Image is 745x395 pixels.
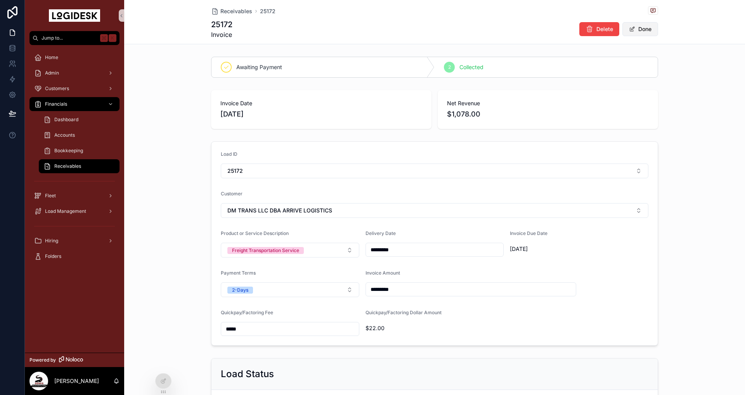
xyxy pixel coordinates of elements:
a: Bookkeeping [39,144,120,158]
span: Delete [596,25,613,33]
button: Unselect FREIGHT_TRANSPORTATION_SERVICE [227,246,304,254]
span: Receivables [220,7,252,15]
span: $1,078.00 [447,109,649,120]
h2: Load Status [221,368,274,380]
a: Receivables [211,7,252,15]
a: Fleet [29,189,120,203]
a: Admin [29,66,120,80]
h1: 25172 [211,19,232,30]
p: [PERSON_NAME] [54,377,99,385]
span: Collected [459,63,483,71]
span: $22.00 [366,324,468,332]
span: Customer [221,191,243,197]
span: Jump to... [42,35,97,41]
a: Home [29,50,120,64]
span: Net Revenue [447,99,649,107]
a: Load Management [29,204,120,218]
span: Customers [45,85,69,92]
span: Dashboard [54,117,78,123]
button: Select Button [221,243,359,258]
a: Powered by [25,353,124,367]
div: scrollable content [25,45,124,273]
span: DM TRANS LLC DBA ARRIVE LOGISTICS [227,207,332,214]
a: Financials [29,97,120,111]
span: Accounts [54,132,75,138]
span: Awaiting Payment [236,63,282,71]
span: Invoice Date [220,99,422,107]
span: [DATE] [510,245,612,253]
span: Hiring [45,238,58,244]
span: Home [45,54,58,61]
span: [DATE] [220,109,422,120]
div: Freight Transportation Service [232,247,299,254]
span: Delivery Date [366,230,396,236]
img: App logo [49,9,100,22]
button: Select Button [221,203,648,218]
span: Quickpay/Factoring Fee [221,310,273,315]
button: Delete [579,22,619,36]
div: 2-Days [232,287,248,294]
span: Load ID [221,151,237,157]
a: Folders [29,249,120,263]
a: Accounts [39,128,120,142]
span: Powered by [29,357,56,363]
a: Dashboard [39,113,120,127]
a: 25172 [260,7,275,15]
span: K [109,35,116,41]
span: Product or Service Description [221,230,289,236]
span: Invoice Due Date [510,230,547,236]
span: Invoice Amount [366,270,400,276]
button: Select Button [221,164,648,178]
span: Folders [45,253,61,259]
span: Payment Terms [221,270,256,276]
a: Hiring [29,234,120,248]
button: Select Button [221,282,359,297]
button: Jump to...K [29,31,120,45]
span: Financials [45,101,67,107]
span: 2 [448,64,451,70]
span: Invoice [211,30,232,39]
span: Fleet [45,193,56,199]
span: Receivables [54,163,81,169]
span: Bookkeeping [54,148,83,154]
span: Quickpay/Factoring Dollar Amount [366,310,442,315]
button: Done [622,22,658,36]
a: Receivables [39,159,120,173]
a: Customers [29,82,120,96]
span: Admin [45,70,59,76]
span: Load Management [45,208,86,214]
span: 25172 [227,167,243,175]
